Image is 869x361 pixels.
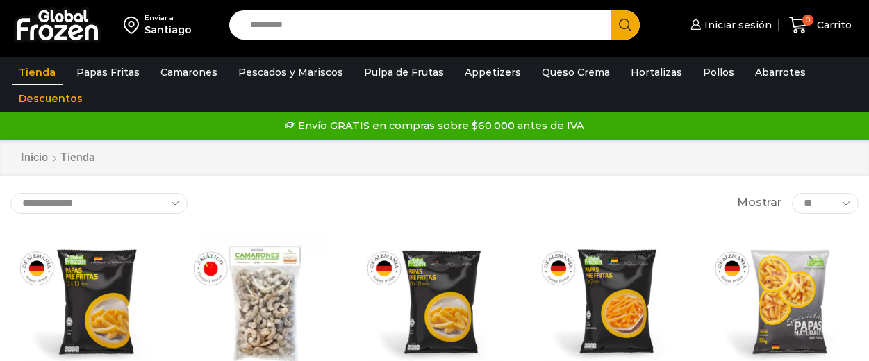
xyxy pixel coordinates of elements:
[786,9,855,42] a: 0 Carrito
[10,193,188,214] select: Pedido de la tienda
[701,18,772,32] span: Iniciar sesión
[124,13,144,37] img: address-field-icon.svg
[357,59,451,85] a: Pulpa de Frutas
[687,11,772,39] a: Iniciar sesión
[20,150,49,166] a: Inicio
[802,15,813,26] span: 0
[12,59,63,85] a: Tienda
[458,59,528,85] a: Appetizers
[737,195,781,211] span: Mostrar
[154,59,224,85] a: Camarones
[144,13,192,23] div: Enviar a
[748,59,813,85] a: Abarrotes
[20,150,95,166] nav: Breadcrumb
[144,23,192,37] div: Santiago
[624,59,689,85] a: Hortalizas
[535,59,617,85] a: Queso Crema
[69,59,147,85] a: Papas Fritas
[696,59,741,85] a: Pollos
[813,18,852,32] span: Carrito
[231,59,350,85] a: Pescados y Mariscos
[611,10,640,40] button: Search button
[60,151,95,164] h1: Tienda
[12,85,90,112] a: Descuentos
